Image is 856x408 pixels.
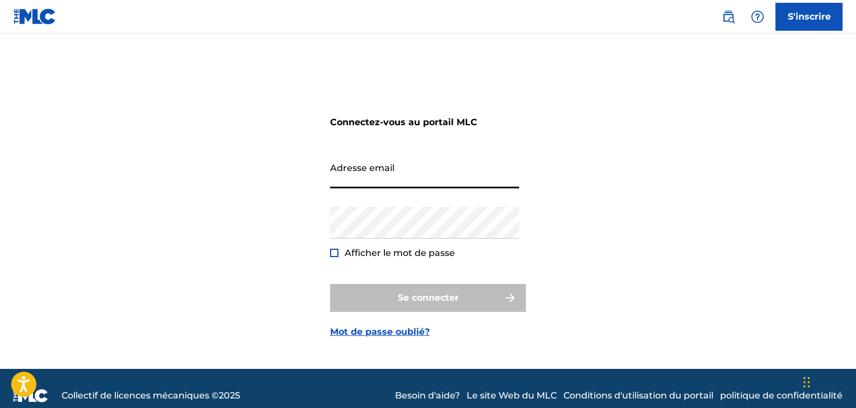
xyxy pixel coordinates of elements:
font: Afficher le mot de passe [345,248,455,258]
div: Widget de chat [800,354,856,408]
a: Recherche publique [717,6,740,28]
font: Mot de passe oublié? [330,326,430,337]
a: politique de confidentialité [720,389,843,402]
a: S'inscrire [775,3,843,31]
font: Le site Web du MLC [467,390,557,401]
img: Logo du MLC [13,8,57,25]
font: politique de confidentialité [720,390,843,401]
a: Besoin d'aide? [395,389,460,402]
font: Collectif de licences mécaniques © [62,390,219,401]
font: Besoin d'aide? [395,390,460,401]
img: recherche [722,10,735,23]
font: Connectez-vous au portail MLC [330,117,477,127]
font: 2025 [219,390,240,401]
a: Le site Web du MLC [467,389,557,402]
div: Traîner [803,366,810,399]
font: S'inscrire [788,11,831,22]
div: Aide [746,6,769,28]
img: aide [751,10,764,23]
font: Conditions d'utilisation du portail [563,390,713,401]
iframe: Centre de ressources [825,241,856,348]
a: Conditions d'utilisation du portail [563,389,713,402]
img: logo [13,389,48,402]
iframe: Widget de discussion [800,354,856,408]
a: Mot de passe oublié? [330,325,430,339]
